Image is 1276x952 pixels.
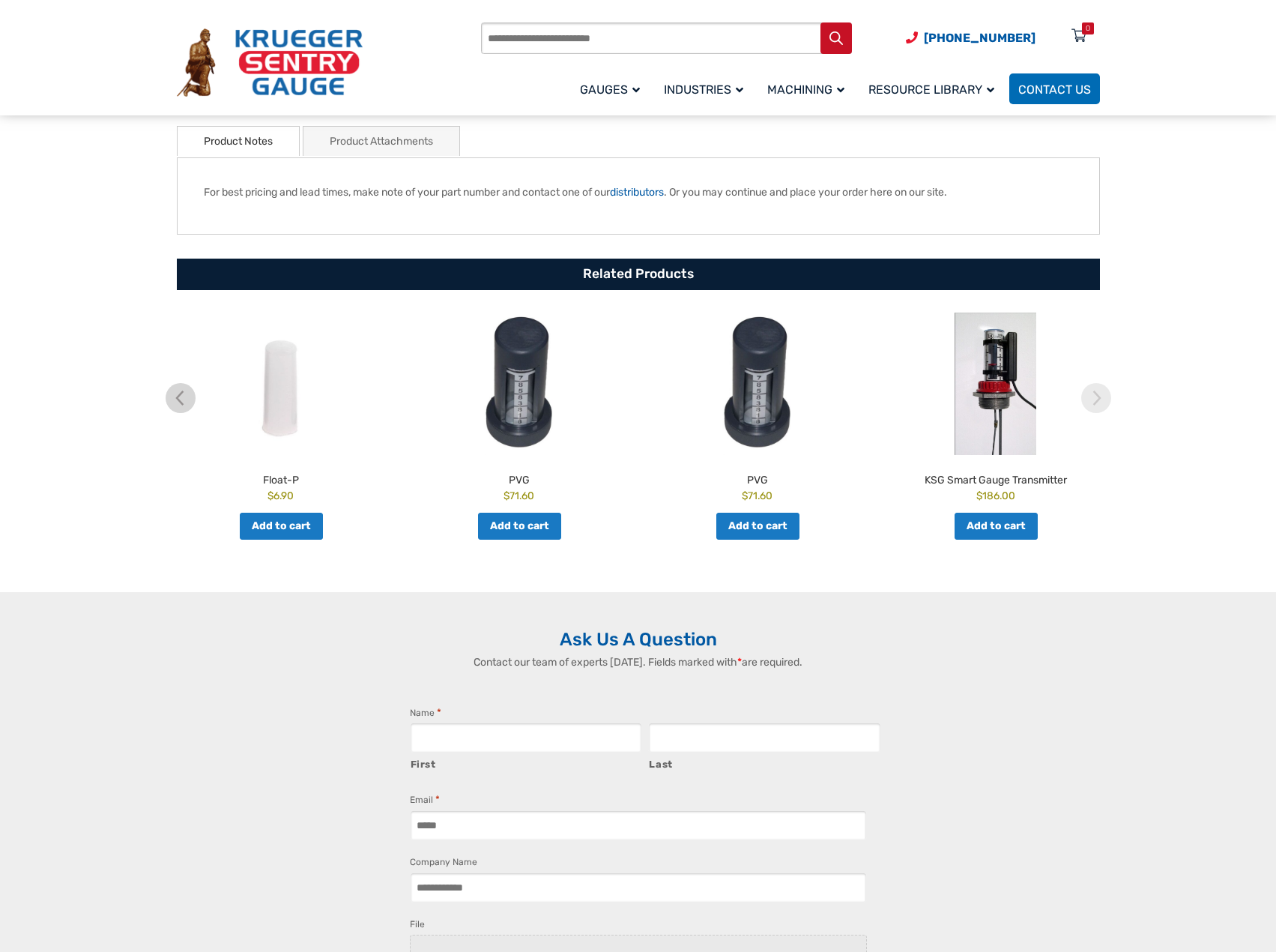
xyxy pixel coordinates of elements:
img: PVG [642,313,873,455]
label: Company Name [410,855,477,870]
span: [PHONE_NUMBER] [924,31,1035,45]
bdi: 186.00 [976,489,1015,501]
img: chevron-left.svg [166,383,196,413]
label: Last [649,753,880,772]
a: Phone Number (920) 434-8860 [906,28,1035,47]
img: PVG [404,313,635,455]
img: Float-P [166,313,396,455]
a: distributors [610,186,664,199]
span: $ [267,489,273,501]
span: Industries [664,82,743,97]
span: $ [504,489,510,501]
a: PVG $71.60 [642,313,873,504]
bdi: 6.90 [267,489,294,501]
a: Add to cart: “PVG” [716,513,799,540]
img: KSG Smart Gauge Transmitter [880,313,1111,455]
a: Add to cart: “PVG” [478,513,561,540]
span: Machining [767,82,844,97]
a: Industries [655,71,758,106]
a: KSG Smart Gauge Transmitter $186.00 [880,313,1111,504]
a: Machining [758,71,859,106]
span: $ [976,489,982,501]
a: PVG $71.60 [404,313,635,504]
a: Add to cart: “KSG Smart Gauge Transmitter” [955,513,1038,540]
h2: Float-P [166,467,396,488]
a: Contact Us [1009,73,1100,104]
bdi: 71.60 [504,489,534,501]
p: Contact our team of experts [DATE]. Fields marked with are required. [395,654,882,670]
div: 0 [1086,22,1090,34]
img: Krueger Sentry Gauge [177,28,363,97]
label: First [411,753,642,772]
a: Float-P $6.90 [166,313,396,504]
a: Resource Library [859,71,1009,106]
span: Resource Library [868,82,994,97]
span: $ [742,489,748,501]
a: Add to cart: “Float-P” [240,513,323,540]
label: Email [410,792,440,807]
span: Gauges [580,82,640,97]
label: File [410,917,425,932]
h2: PVG [642,467,873,488]
a: Gauges [571,71,655,106]
h2: PVG [404,467,635,488]
h2: Related Products [177,259,1100,290]
span: Contact Us [1018,82,1091,97]
legend: Name [410,705,441,720]
img: chevron-right.svg [1081,383,1111,413]
h2: KSG Smart Gauge Transmitter [880,467,1111,488]
a: Product Attachments [330,127,433,156]
p: For best pricing and lead times, make note of your part number and contact one of our . Or you ma... [204,184,1073,200]
a: Product Notes [204,127,273,156]
bdi: 71.60 [742,489,772,501]
h2: Ask Us A Question [177,628,1100,651]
